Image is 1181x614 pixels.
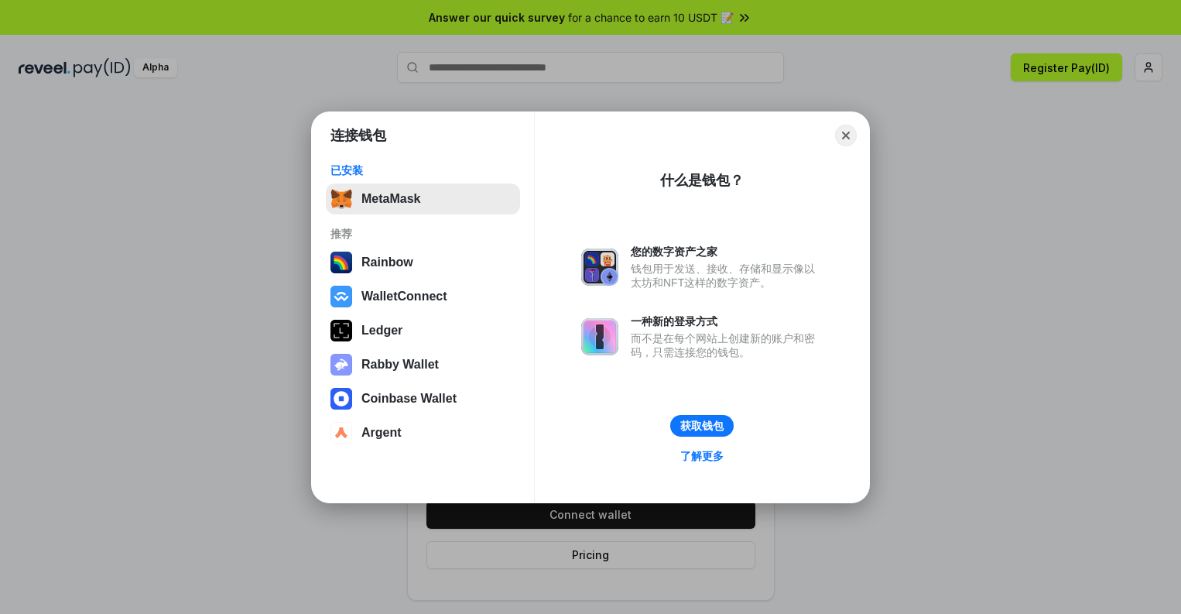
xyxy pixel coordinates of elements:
img: svg+xml,%3Csvg%20fill%3D%22none%22%20height%3D%2233%22%20viewBox%3D%220%200%2035%2033%22%20width%... [330,188,352,210]
div: 什么是钱包？ [660,171,744,190]
div: 了解更多 [680,449,724,463]
div: WalletConnect [361,290,447,304]
button: Rabby Wallet [326,349,520,380]
button: Argent [326,417,520,448]
button: Close [835,125,857,146]
div: 一种新的登录方式 [631,314,823,328]
div: 已安装 [330,163,515,177]
button: MetaMask [326,184,520,214]
img: svg+xml,%3Csvg%20width%3D%2228%22%20height%3D%2228%22%20viewBox%3D%220%200%2028%2028%22%20fill%3D... [330,422,352,444]
div: 您的数字资产之家 [631,245,823,259]
div: 推荐 [330,227,515,241]
div: Rainbow [361,256,413,269]
button: Coinbase Wallet [326,383,520,414]
button: Rainbow [326,247,520,278]
div: Ledger [361,324,402,338]
img: svg+xml,%3Csvg%20xmlns%3D%22http%3A%2F%2Fwww.w3.org%2F2000%2Fsvg%22%20fill%3D%22none%22%20viewBox... [581,249,618,286]
img: svg+xml,%3Csvg%20xmlns%3D%22http%3A%2F%2Fwww.w3.org%2F2000%2Fsvg%22%20width%3D%2228%22%20height%3... [330,320,352,341]
img: svg+xml,%3Csvg%20width%3D%2228%22%20height%3D%2228%22%20viewBox%3D%220%200%2028%2028%22%20fill%3D... [330,286,352,307]
div: Rabby Wallet [361,358,439,372]
img: svg+xml,%3Csvg%20width%3D%2228%22%20height%3D%2228%22%20viewBox%3D%220%200%2028%2028%22%20fill%3D... [330,388,352,410]
button: Ledger [326,315,520,346]
img: svg+xml,%3Csvg%20xmlns%3D%22http%3A%2F%2Fwww.w3.org%2F2000%2Fsvg%22%20fill%3D%22none%22%20viewBox... [581,318,618,355]
div: 而不是在每个网站上创建新的账户和密码，只需连接您的钱包。 [631,331,823,359]
a: 了解更多 [671,446,733,466]
div: MetaMask [361,192,420,206]
div: 钱包用于发送、接收、存储和显示像以太坊和NFT这样的数字资产。 [631,262,823,290]
button: WalletConnect [326,281,520,312]
div: Coinbase Wallet [361,392,457,406]
div: Argent [361,426,402,440]
h1: 连接钱包 [330,126,386,145]
button: 获取钱包 [670,415,734,437]
img: svg+xml,%3Csvg%20width%3D%22120%22%20height%3D%22120%22%20viewBox%3D%220%200%20120%20120%22%20fil... [330,252,352,273]
div: 获取钱包 [680,419,724,433]
img: svg+xml,%3Csvg%20xmlns%3D%22http%3A%2F%2Fwww.w3.org%2F2000%2Fsvg%22%20fill%3D%22none%22%20viewBox... [330,354,352,376]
